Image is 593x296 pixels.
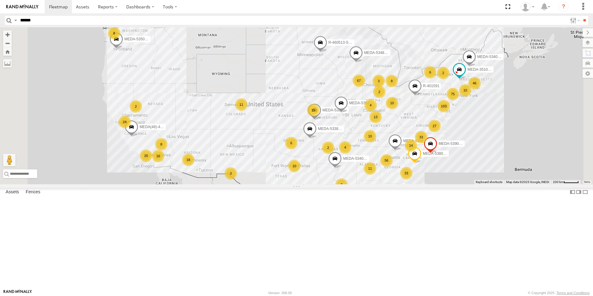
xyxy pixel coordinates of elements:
span: MEDA-351006-Roll [467,68,499,72]
div: 103 [438,100,450,112]
label: Dock Summary Table to the Right [576,188,582,197]
div: 2 [373,86,386,98]
span: MEDA-534032-Roll [343,156,375,161]
button: Zoom out [3,39,12,47]
label: Search Filter Options [568,16,581,25]
button: Map Scale: 200 km per 45 pixels [551,180,581,184]
div: John Mertens [519,2,537,11]
div: 56 [380,154,393,167]
div: Version: 306.00 [268,291,292,295]
div: 20 [140,150,152,162]
div: 10 [364,130,376,142]
label: Measure [3,59,12,68]
span: MEDA-535014-Roll [124,37,156,41]
span: R-460513-Swing [328,40,356,45]
div: 33 [415,131,427,143]
label: Assets [2,188,22,196]
div: 4 [339,141,351,154]
span: 200 km [553,180,564,184]
div: 20 [297,184,310,196]
div: © Copyright 2025 - [528,291,590,295]
span: MEDA-534267-Swing [403,139,439,143]
div: 4 [364,99,377,111]
i: ? [559,2,568,12]
span: MEDA-533802-Roll [318,127,350,131]
div: 46 [468,77,481,89]
span: MEDA-533004-Roll [323,108,354,112]
div: 33 [400,167,412,179]
div: 27 [428,120,441,132]
span: MEDA-535204-Roll [349,101,381,105]
div: 10 [288,160,301,172]
div: 3 [372,75,385,87]
span: MEDA-534010-Roll [477,55,509,59]
span: Map data ©2025 Google, INEGI [506,180,549,184]
div: 13 [369,111,382,123]
div: 2 [130,100,142,113]
div: 24 [118,116,131,128]
label: Search Query [13,16,18,25]
span: MEDA(48)-484405-Roll [140,125,178,129]
button: Keyboard shortcuts [476,180,502,184]
div: 75 [447,88,459,100]
div: 10 [459,84,471,96]
div: 15 [307,104,319,116]
div: 2 [322,141,334,154]
div: 11 [364,162,376,175]
img: rand-logo.svg [6,5,38,9]
div: 2 [437,67,449,79]
label: Map Settings [582,69,593,78]
button: Zoom Home [3,47,12,56]
div: 8 [386,75,398,87]
div: 10 [386,97,398,109]
div: 3 [225,167,237,180]
span: R-401591 [423,84,439,88]
span: MEDA-538005-Swing [423,151,458,156]
div: 8 [155,138,167,150]
label: Dock Summary Table to the Left [569,188,576,197]
div: 14 [405,139,417,152]
div: 6 [285,137,297,149]
div: 67 [353,74,365,87]
div: 18 [182,154,194,166]
div: 11 [235,98,247,111]
a: Visit our Website [3,290,32,296]
label: Fences [23,188,43,196]
label: Hide Summary Table [582,188,588,197]
a: Terms (opens in new tab) [584,181,590,183]
button: Drag Pegman onto the map to open Street View [3,154,16,166]
a: Terms and Conditions [557,291,590,295]
div: 6 [424,66,436,78]
button: Zoom in [3,30,12,39]
div: 8 [108,27,120,39]
div: 3 [335,178,348,191]
div: 16 [152,150,164,162]
span: MEDA-534803-Swing [364,51,400,55]
span: MEDA-539001-Roll [439,141,470,146]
